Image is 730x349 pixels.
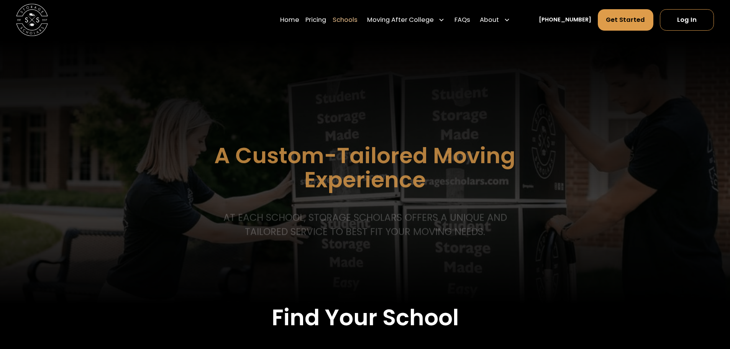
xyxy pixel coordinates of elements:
[454,9,470,31] a: FAQs
[477,9,513,31] div: About
[364,9,448,31] div: Moving After College
[305,9,326,31] a: Pricing
[220,211,510,239] p: At each school, storage scholars offers a unique and tailored service to best fit your Moving needs.
[598,9,654,31] a: Get Started
[539,16,591,24] a: [PHONE_NUMBER]
[174,144,556,192] h1: A Custom-Tailored Moving Experience
[660,9,714,31] a: Log In
[78,304,652,331] h2: Find Your School
[16,4,48,36] a: home
[367,15,434,25] div: Moving After College
[280,9,299,31] a: Home
[480,15,499,25] div: About
[16,4,48,36] img: Storage Scholars main logo
[333,9,358,31] a: Schools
